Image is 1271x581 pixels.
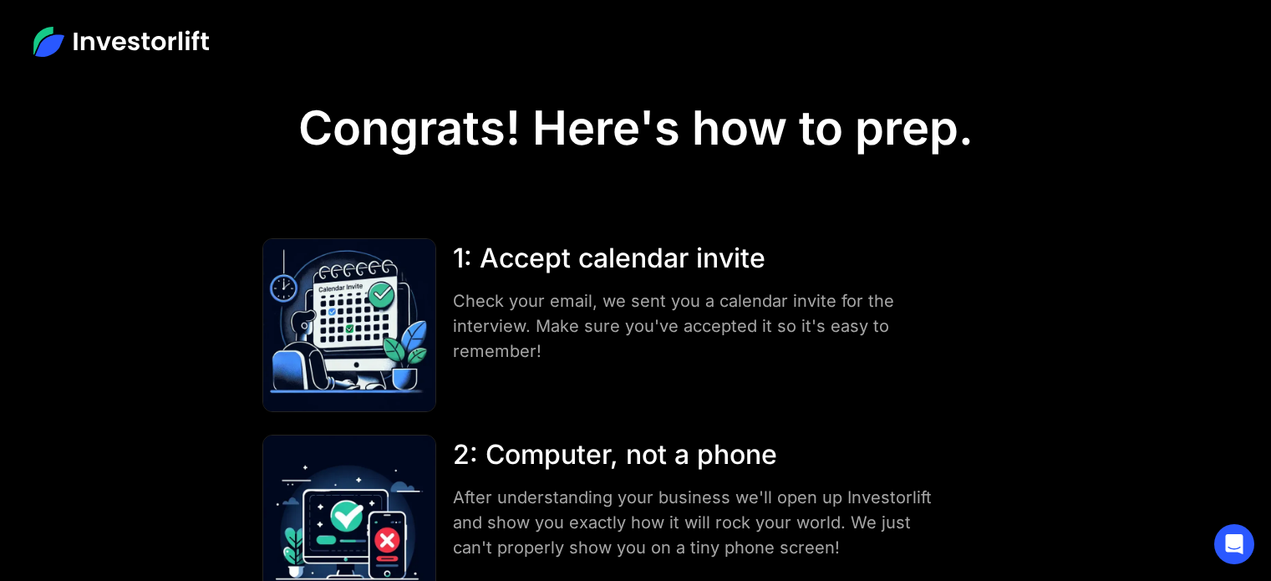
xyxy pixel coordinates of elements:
div: 1: Accept calendar invite [453,238,953,278]
div: 2: Computer, not a phone [453,435,953,475]
div: After understanding your business we'll open up Investorlift and show you exactly how it will roc... [453,485,953,560]
h1: Congrats! Here's how to prep. [298,100,974,156]
div: Open Intercom Messenger [1214,524,1254,564]
div: Check your email, we sent you a calendar invite for the interview. Make sure you've accepted it s... [453,288,953,364]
